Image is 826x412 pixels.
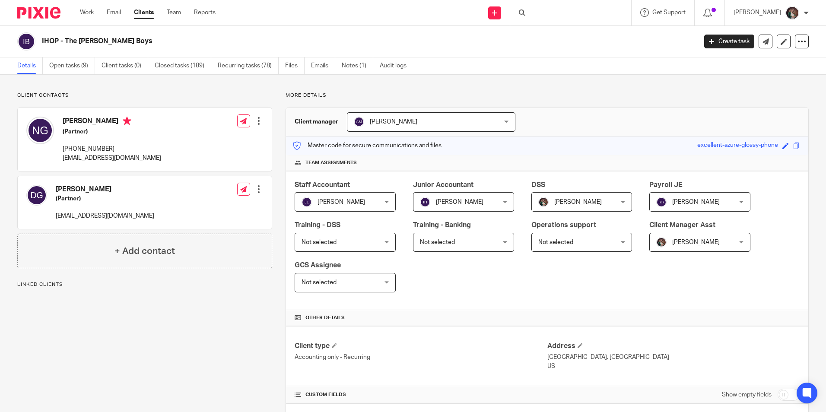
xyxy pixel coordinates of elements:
a: Files [285,57,305,74]
a: Recurring tasks (78) [218,57,279,74]
img: Pixie [17,7,60,19]
span: GCS Assignee [295,262,341,269]
span: [PERSON_NAME] [672,199,720,205]
h3: Client manager [295,117,338,126]
h4: [PERSON_NAME] [56,185,154,194]
p: Linked clients [17,281,272,288]
img: svg%3E [26,185,47,206]
a: Email [107,8,121,17]
span: Not selected [420,239,455,245]
p: [EMAIL_ADDRESS][DOMAIN_NAME] [63,154,161,162]
a: Details [17,57,43,74]
span: Operations support [531,222,596,228]
p: [GEOGRAPHIC_DATA], [GEOGRAPHIC_DATA] [547,353,800,361]
p: US [547,362,800,371]
span: Other details [305,314,345,321]
h4: Client type [295,342,547,351]
a: Closed tasks (189) [155,57,211,74]
span: Get Support [652,10,686,16]
p: Accounting only - Recurring [295,353,547,361]
span: Not selected [302,279,337,285]
span: [PERSON_NAME] [436,199,483,205]
h2: IHOP - The [PERSON_NAME] Boys [42,37,561,46]
img: svg%3E [354,117,364,127]
p: Client contacts [17,92,272,99]
label: Show empty fields [722,390,772,399]
p: [PERSON_NAME] [734,8,781,17]
a: Notes (1) [342,57,373,74]
i: Primary [123,117,131,125]
a: Clients [134,8,154,17]
img: svg%3E [302,197,312,207]
p: Master code for secure communications and files [292,141,442,150]
h5: (Partner) [56,194,154,203]
img: Profile%20picture%20JUS.JPG [785,6,799,20]
a: Client tasks (0) [102,57,148,74]
div: excellent-azure-glossy-phone [697,141,778,151]
span: [PERSON_NAME] [318,199,365,205]
h4: [PERSON_NAME] [63,117,161,127]
p: [PHONE_NUMBER] [63,145,161,153]
span: Training - Banking [413,222,471,228]
span: Training - DSS [295,222,340,228]
a: Audit logs [380,57,413,74]
h4: CUSTOM FIELDS [295,391,547,398]
p: [EMAIL_ADDRESS][DOMAIN_NAME] [56,212,154,220]
a: Create task [704,35,754,48]
img: svg%3E [17,32,35,51]
p: More details [286,92,809,99]
a: Open tasks (9) [49,57,95,74]
span: Client Manager Asst [649,222,715,228]
h5: (Partner) [63,127,161,136]
h4: + Add contact [114,244,175,258]
img: Profile%20picture%20JUS.JPG [656,237,667,247]
img: svg%3E [656,197,667,207]
span: Not selected [538,239,573,245]
a: Emails [311,57,335,74]
span: [PERSON_NAME] [672,239,720,245]
a: Work [80,8,94,17]
span: Team assignments [305,159,357,166]
img: Profile%20picture%20JUS.JPG [538,197,549,207]
span: DSS [531,181,545,188]
span: [PERSON_NAME] [554,199,602,205]
a: Team [167,8,181,17]
span: Not selected [302,239,337,245]
img: svg%3E [26,117,54,144]
span: [PERSON_NAME] [370,119,417,125]
span: Junior Accountant [413,181,473,188]
span: Staff Accountant [295,181,350,188]
img: svg%3E [420,197,430,207]
span: Payroll JE [649,181,683,188]
h4: Address [547,342,800,351]
a: Reports [194,8,216,17]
